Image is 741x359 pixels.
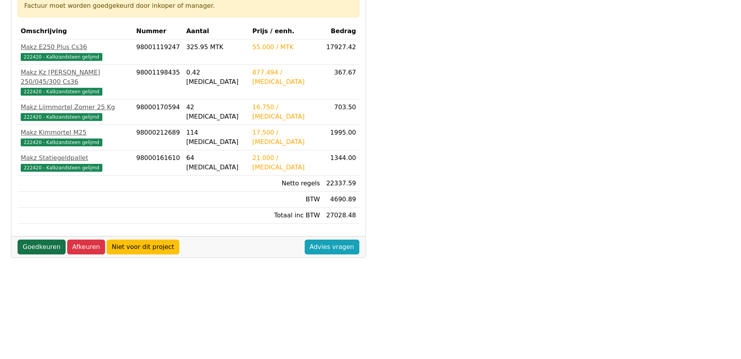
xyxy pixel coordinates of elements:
td: 367.67 [323,65,359,100]
a: Niet voor dit project [107,240,179,254]
td: BTW [249,192,323,208]
th: Omschrijving [18,23,133,39]
a: Makz Kimmortel M25222420 - Kalkzandsteen gelijmd [21,128,130,147]
td: 22337.59 [323,176,359,192]
td: 98000212689 [133,125,183,150]
div: Makz Statiegeldpallet [21,153,130,163]
div: 0.42 [MEDICAL_DATA] [186,68,246,87]
div: Makz Lijmmortel Zomer 25 Kg [21,103,130,112]
div: 877.494 / [MEDICAL_DATA] [252,68,320,87]
div: 42 [MEDICAL_DATA] [186,103,246,121]
div: 21.000 / [MEDICAL_DATA] [252,153,320,172]
span: 222420 - Kalkzandsteen gelijmd [21,53,102,61]
th: Nummer [133,23,183,39]
a: Makz E250 Plus Cs36222420 - Kalkzandsteen gelijmd [21,43,130,61]
a: Goedkeuren [18,240,66,254]
td: 1995.00 [323,125,359,150]
a: Advies vragen [305,240,359,254]
th: Prijs / eenh. [249,23,323,39]
div: Factuur moet worden goedgekeurd door inkoper of manager. [24,1,353,11]
span: 222420 - Kalkzandsteen gelijmd [21,88,102,96]
span: 222420 - Kalkzandsteen gelijmd [21,113,102,121]
a: Makz Lijmmortel Zomer 25 Kg222420 - Kalkzandsteen gelijmd [21,103,130,121]
td: 1344.00 [323,150,359,176]
div: 55.000 / MTK [252,43,320,52]
td: 17927.42 [323,39,359,65]
div: Makz E250 Plus Cs36 [21,43,130,52]
td: 98001119247 [133,39,183,65]
div: 64 [MEDICAL_DATA] [186,153,246,172]
div: Makz Kz [PERSON_NAME] 250/045/300 Cs36 [21,68,130,87]
td: 98000161610 [133,150,183,176]
th: Bedrag [323,23,359,39]
th: Aantal [183,23,249,39]
td: 98000170594 [133,100,183,125]
a: Makz Kz [PERSON_NAME] 250/045/300 Cs36222420 - Kalkzandsteen gelijmd [21,68,130,96]
div: 114 [MEDICAL_DATA] [186,128,246,147]
td: Netto regels [249,176,323,192]
div: Makz Kimmortel M25 [21,128,130,137]
td: 703.50 [323,100,359,125]
div: 325.95 MTK [186,43,246,52]
td: 27028.48 [323,208,359,224]
a: Makz Statiegeldpallet222420 - Kalkzandsteen gelijmd [21,153,130,172]
div: 16.750 / [MEDICAL_DATA] [252,103,320,121]
td: 98001198435 [133,65,183,100]
td: Totaal inc BTW [249,208,323,224]
span: 222420 - Kalkzandsteen gelijmd [21,139,102,146]
td: 4690.89 [323,192,359,208]
span: 222420 - Kalkzandsteen gelijmd [21,164,102,172]
a: Afkeuren [67,240,105,254]
div: 17.500 / [MEDICAL_DATA] [252,128,320,147]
